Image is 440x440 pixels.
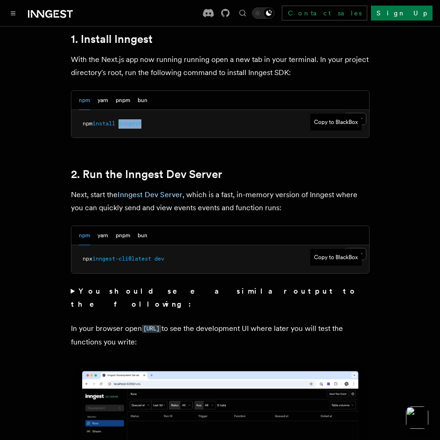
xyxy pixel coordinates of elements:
[71,33,153,46] a: 1. Install Inngest
[371,6,433,21] a: Sign Up
[252,7,274,19] button: Toggle dark mode
[98,91,108,110] button: yarn
[310,114,362,131] button: Copy to BlackBox
[138,226,147,245] button: bun
[119,120,141,127] span: inngest
[83,255,92,262] span: npx
[79,226,90,245] button: npm
[92,255,151,262] span: inngest-cli@latest
[138,91,147,110] button: bun
[282,6,367,21] a: Contact sales
[71,188,370,214] p: Next, start the , which is a fast, in-memory version of Inngest where you can quickly send and vi...
[7,7,19,19] button: Toggle navigation
[83,120,92,127] span: npm
[92,120,115,127] span: install
[237,7,248,19] button: Find something...
[98,226,108,245] button: yarn
[116,91,130,110] button: pnpm
[142,324,161,333] a: [URL]
[310,249,362,266] button: Copy to BlackBox
[71,322,370,349] p: In your browser open to see the development UI where later you will test the functions you write:
[142,325,161,333] code: [URL]
[71,287,358,309] strong: You should see a similar output to the following:
[71,53,370,79] p: With the Next.js app now running running open a new tab in your terminal. In your project directo...
[71,285,370,311] summary: You should see a similar output to the following:
[71,168,222,181] a: 2. Run the Inngest Dev Server
[79,91,90,110] button: npm
[154,255,164,262] span: dev
[118,190,182,199] a: Inngest Dev Server
[116,226,130,245] button: pnpm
